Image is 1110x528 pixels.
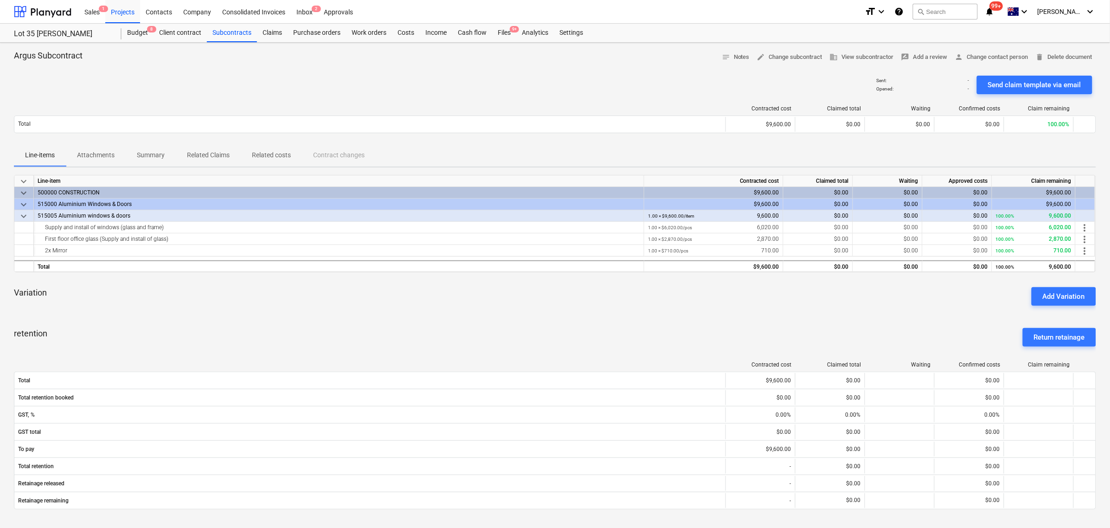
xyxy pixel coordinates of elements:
[725,390,795,405] div: $0.00
[826,50,898,64] button: View subcontractor
[725,476,795,491] div: -
[644,199,783,210] div: $9,600.00
[876,6,887,17] i: keyboard_arrow_down
[137,150,165,160] p: Summary
[730,361,792,368] div: Contracted cost
[147,26,156,32] span: 8
[799,105,861,112] div: Claimed total
[901,52,948,63] span: Add a review
[207,24,257,42] a: Subcontracts
[977,76,1092,94] button: Send claim template via email
[830,53,838,61] span: business
[923,260,992,272] div: $0.00
[795,390,865,405] div: $0.00
[934,476,1004,491] div: $0.00
[783,260,853,272] div: $0.00
[834,212,849,219] span: $0.00
[312,6,321,12] span: 2
[795,407,865,422] div: 0.00%
[934,459,1004,474] div: $0.00
[938,361,1001,368] div: Confirmed costs
[18,120,31,128] p: Total
[18,187,29,199] span: keyboard_arrow_down
[648,210,779,222] div: 9,600.00
[187,150,230,160] p: Related Claims
[648,237,692,242] small: 1.00 × $2,870.00 / pcs
[492,24,516,42] a: Files9+
[955,52,1028,63] span: Change contact person
[14,328,47,347] p: retention
[1032,287,1096,306] button: Add Variation
[18,480,722,487] span: Retainage released
[648,248,688,253] small: 1.00 × $710.00 / pcs
[1038,8,1084,15] span: [PERSON_NAME]
[757,53,765,61] span: edit
[644,175,783,187] div: Contracted cost
[648,245,779,257] div: 710.00
[18,412,722,418] span: GST, %
[18,176,29,187] span: keyboard_arrow_down
[986,496,1000,504] p: $0.00
[648,222,779,233] div: 6,020.00
[554,24,589,42] a: Settings
[974,212,988,219] span: $0.00
[996,264,1014,270] small: 100.00%
[934,425,1004,439] div: $0.00
[18,429,722,435] span: GST total
[18,199,29,210] span: keyboard_arrow_down
[25,150,55,160] p: Line-items
[938,105,1001,112] div: Confirmed costs
[996,248,1014,253] small: 100.00%
[955,53,963,61] span: person
[992,187,1076,199] div: $9,600.00
[795,476,865,491] div: $0.00
[996,237,1014,242] small: 100.00%
[934,373,1004,388] div: $0.00
[917,8,924,15] span: search
[725,373,795,388] div: $9,600.00
[834,224,849,231] span: $0.00
[996,225,1014,230] small: 100.00%
[34,175,644,187] div: Line-item
[934,442,1004,457] div: $0.00
[904,212,918,219] span: $0.00
[996,210,1072,222] div: 9,600.00
[795,459,865,474] div: $0.00
[154,24,207,42] div: Client contract
[14,50,83,61] p: Argus Subcontract
[392,24,420,42] a: Costs
[648,225,692,230] small: 1.00 × $6,020.00 / pcs
[830,52,894,63] span: View subcontractor
[452,24,492,42] a: Cash flow
[14,29,110,39] div: Lot 35 [PERSON_NAME]
[904,224,918,231] span: $0.00
[898,50,951,64] button: Add a review
[869,105,931,112] div: Waiting
[913,4,978,19] button: Search
[1079,245,1091,257] span: more_vert
[648,213,694,219] small: 1.00 × $9,600.00 / item
[18,446,722,452] span: To pay
[985,6,995,17] i: notifications
[992,175,1076,187] div: Claim remaining
[644,187,783,199] div: $9,600.00
[725,442,795,457] div: $9,600.00
[904,236,918,242] span: $0.00
[783,187,853,199] div: $0.00
[877,86,894,92] p: Opened :
[420,24,452,42] a: Income
[38,222,640,233] div: Supply and install of windows (glass and frame)
[853,175,923,187] div: Waiting
[18,497,722,504] span: Retainage remaining
[753,50,826,64] button: Change subcontract
[38,245,640,257] div: 2x Mirror
[757,52,822,63] span: Change subcontract
[834,236,849,242] span: $0.00
[916,121,930,128] span: $0.00
[1019,6,1030,17] i: keyboard_arrow_down
[38,233,640,245] div: First floor office glass (Supply and install of glass)
[722,52,750,63] span: Notes
[1008,105,1070,112] div: Claim remaining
